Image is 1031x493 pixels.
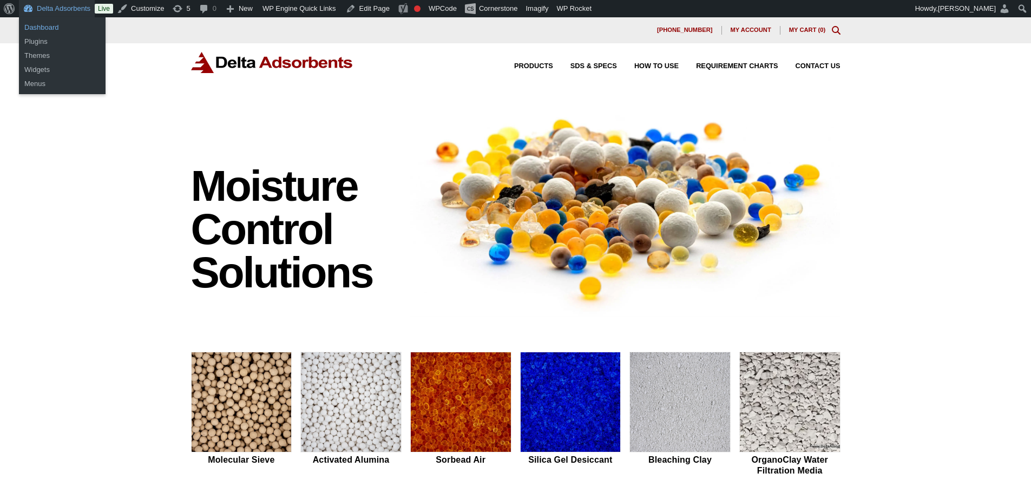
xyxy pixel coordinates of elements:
a: Requirement Charts [679,63,778,70]
div: Focus keyphrase not set [414,5,421,12]
img: Delta Adsorbents [191,52,353,73]
span: Contact Us [796,63,840,70]
a: Live [95,4,113,14]
span: How to Use [634,63,679,70]
ul: Delta Adsorbents [19,45,106,94]
a: OrganoClay Water Filtration Media [739,352,840,477]
a: Silica Gel Desiccant [520,352,621,477]
h2: Activated Alumina [300,455,402,465]
a: Molecular Sieve [191,352,292,477]
img: Image [410,99,840,317]
span: SDS & SPECS [570,63,617,70]
h2: Bleaching Clay [629,455,731,465]
span: [PHONE_NUMBER] [657,27,713,33]
h2: Silica Gel Desiccant [520,455,621,465]
a: My Cart (0) [789,27,826,33]
span: [PERSON_NAME] [938,4,996,12]
a: Bleaching Clay [629,352,731,477]
a: Plugins [19,35,106,49]
h1: Moisture Control Solutions [191,165,400,294]
a: [PHONE_NUMBER] [648,26,722,35]
a: Activated Alumina [300,352,402,477]
span: Products [514,63,553,70]
a: My account [722,26,780,35]
a: Sorbead Air [410,352,511,477]
a: Products [497,63,553,70]
h2: Sorbead Air [410,455,511,465]
h2: OrganoClay Water Filtration Media [739,455,840,475]
div: Toggle Modal Content [832,26,840,35]
ul: Delta Adsorbents [19,17,106,52]
span: My account [731,27,771,33]
span: 0 [820,27,823,33]
a: SDS & SPECS [553,63,617,70]
span: Requirement Charts [696,63,778,70]
a: Themes [19,49,106,63]
a: Dashboard [19,21,106,35]
a: Widgets [19,63,106,77]
h2: Molecular Sieve [191,455,292,465]
a: Contact Us [778,63,840,70]
a: How to Use [617,63,679,70]
a: Menus [19,77,106,91]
